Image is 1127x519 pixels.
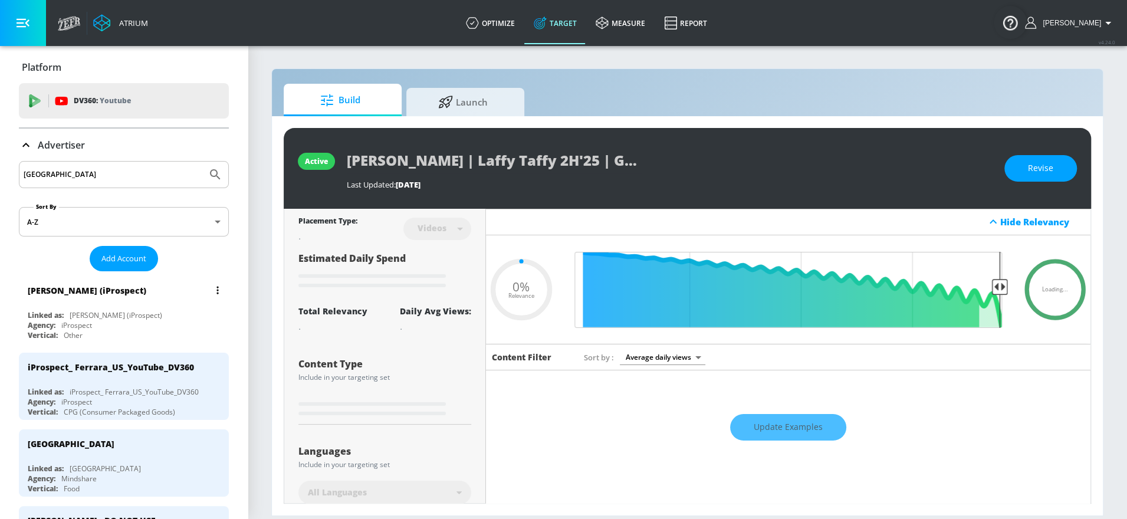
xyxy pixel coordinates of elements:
[1000,216,1084,228] div: Hide Relevancy
[400,306,471,317] div: Daily Avg Views:
[70,464,141,474] div: [GEOGRAPHIC_DATA]
[508,293,534,298] span: Relevance
[584,352,614,363] span: Sort by
[19,353,229,420] div: iProspect_ Ferrara_US_YouTube_DV360Linked as:iProspect_ Ferrara_US_YouTube_DV360Agency:iProspectV...
[412,223,452,233] div: Videos
[19,429,229,497] div: [GEOGRAPHIC_DATA]Linked as:[GEOGRAPHIC_DATA]Agency:MindshareVertical:Food
[28,387,64,397] div: Linked as:
[34,203,59,211] label: Sort By
[298,252,406,265] span: Estimated Daily Spend
[305,156,328,166] div: active
[396,179,420,190] span: [DATE]
[28,407,58,417] div: Vertical:
[19,83,229,119] div: DV360: Youtube
[1004,155,1077,182] button: Revise
[114,18,148,28] div: Atrium
[28,285,146,296] div: [PERSON_NAME] (iProspect)
[61,320,92,330] div: iProspect
[347,179,993,190] div: Last Updated:
[93,14,148,32] a: Atrium
[28,310,64,320] div: Linked as:
[70,387,199,397] div: iProspect_ Ferrara_US_YouTube_DV360
[295,86,385,114] span: Build
[19,207,229,236] div: A-Z
[512,281,530,293] span: 0%
[61,474,97,484] div: Mindshare
[418,88,508,116] span: Launch
[28,484,58,494] div: Vertical:
[202,162,228,188] button: Submit Search
[620,349,705,365] div: Average daily views
[22,61,61,74] p: Platform
[38,139,85,152] p: Advertiser
[298,252,471,291] div: Estimated Daily Spend
[456,2,524,44] a: optimize
[64,407,175,417] div: CPG (Consumer Packaged Goods)
[101,252,146,265] span: Add Account
[28,474,55,484] div: Agency:
[19,129,229,162] div: Advertiser
[1042,287,1068,293] span: Loading...
[24,167,202,182] input: Search by name
[1099,39,1115,45] span: v 4.24.0
[19,276,229,343] div: [PERSON_NAME] (iProspect)Linked as:[PERSON_NAME] (iProspect)Agency:iProspectVertical:Other
[994,6,1027,39] button: Open Resource Center
[1025,16,1115,30] button: [PERSON_NAME]
[524,2,586,44] a: Target
[64,484,80,494] div: Food
[655,2,717,44] a: Report
[1038,19,1101,27] span: login as: lindsay.benharris@zefr.com
[90,246,158,271] button: Add Account
[298,481,471,504] div: All Languages
[28,330,58,340] div: Vertical:
[298,446,471,456] div: Languages
[28,464,64,474] div: Linked as:
[298,359,471,369] div: Content Type
[19,51,229,84] div: Platform
[100,94,131,107] p: Youtube
[298,306,367,317] div: Total Relevancy
[1028,161,1053,176] span: Revise
[28,362,194,373] div: iProspect_ Ferrara_US_YouTube_DV360
[28,438,114,449] div: [GEOGRAPHIC_DATA]
[28,320,55,330] div: Agency:
[61,397,92,407] div: iProspect
[298,374,471,381] div: Include in your targeting set
[28,397,55,407] div: Agency:
[298,461,471,468] div: Include in your targeting set
[486,209,1090,235] div: Hide Relevancy
[586,2,655,44] a: measure
[70,310,162,320] div: [PERSON_NAME] (iProspect)
[298,216,357,228] div: Placement Type:
[64,330,83,340] div: Other
[492,352,551,363] h6: Content Filter
[308,487,367,498] span: All Languages
[569,252,1008,328] input: Final Threshold
[74,94,131,107] p: DV360:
